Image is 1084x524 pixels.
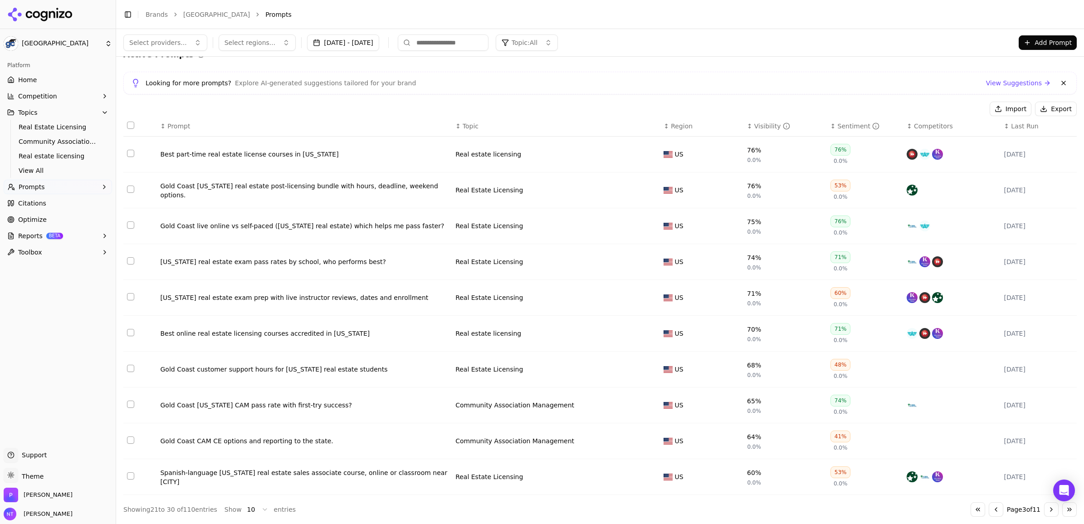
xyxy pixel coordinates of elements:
[455,293,523,302] a: Real Estate Licensing
[747,289,761,298] div: 71%
[452,116,660,137] th: Topic
[932,149,943,160] img: kaplan real estate education
[18,248,42,257] span: Toolbox
[24,491,73,499] span: Perrill
[664,402,673,409] img: US flag
[15,135,101,148] a: Community Association Management
[1019,35,1077,50] button: Add Prompt
[664,294,673,301] img: US flag
[225,505,242,514] span: Show
[747,146,761,155] div: 76%
[834,480,848,487] span: 0.0%
[129,38,187,47] span: Select providers...
[1035,102,1077,116] button: Export
[160,365,448,374] div: Gold Coast customer support hours for [US_STATE] real estate students
[834,444,848,451] span: 0.0%
[907,149,918,160] img: the ce shop
[455,257,523,266] div: Real Estate Licensing
[1004,472,1073,481] div: [DATE]
[747,336,761,343] span: 0.0%
[747,181,761,191] div: 76%
[1011,122,1038,131] span: Last Run
[4,508,73,520] button: Open user button
[914,122,953,131] span: Competitors
[19,122,98,132] span: Real Estate Licensing
[907,328,918,339] img: acebable agent
[160,181,448,200] a: Gold Coast [US_STATE] real estate post-licensing bundle with hours, deadline, weekend options.
[834,157,848,165] span: 0.0%
[919,220,930,231] img: acebable agent
[160,329,448,338] a: Best online real estate licensing courses accredited in [US_STATE]
[18,215,47,224] span: Optimize
[834,408,848,416] span: 0.0%
[834,229,848,236] span: 0.0%
[127,186,134,193] button: Select row 22
[127,221,134,229] button: Select row 23
[932,256,943,267] img: the ce shop
[660,116,743,137] th: Region
[747,443,761,451] span: 0.0%
[830,431,851,442] div: 41%
[830,251,851,263] div: 71%
[907,292,918,303] img: kaplan real estate education
[671,122,693,131] span: Region
[907,400,918,411] img: florida real estate school
[1004,186,1073,195] div: [DATE]
[903,116,1000,137] th: Competitors
[455,221,523,230] a: Real Estate Licensing
[455,436,574,446] div: Community Association Management
[4,488,73,502] button: Open organization switcher
[747,372,761,379] span: 0.0%
[743,116,827,137] th: brandMentionRate
[986,78,1051,88] a: View Suggestions
[19,182,45,191] span: Prompts
[160,150,448,159] a: Best part-time real estate license courses in [US_STATE]
[830,359,851,371] div: 48%
[674,257,683,266] span: US
[18,451,47,460] span: Support
[747,479,761,486] span: 0.0%
[18,473,44,480] span: Theme
[1053,480,1075,501] div: Open Intercom Messenger
[146,11,168,18] a: Brands
[834,265,848,272] span: 0.0%
[18,75,37,84] span: Home
[1004,122,1073,131] div: ↕Last Run
[919,256,930,267] img: kaplan real estate education
[674,472,683,481] span: US
[225,38,276,47] span: Select regions...
[167,122,190,131] span: Prompt
[4,196,112,211] a: Citations
[156,116,452,137] th: Prompt
[834,372,848,380] span: 0.0%
[907,256,918,267] img: florida real estate school
[4,89,112,103] button: Competition
[160,468,448,486] a: Spanish‑language [US_STATE] real estate sales associate course, online or classroom near [CITY]
[907,185,918,196] img: tampa school of real estate
[4,245,112,260] button: Toolbox
[160,436,448,446] a: Gold Coast CAM CE options and reporting to the state.
[455,329,521,338] a: Real estate licensing
[46,233,63,239] span: BETA
[664,366,673,373] img: US flag
[919,328,930,339] img: the ce shop
[830,122,899,131] div: ↕Sentiment
[15,150,101,162] a: Real estate licensing
[674,329,683,338] span: US
[455,365,523,374] a: Real Estate Licensing
[1004,150,1073,159] div: [DATE]
[127,365,134,372] button: Select row 27
[747,157,761,164] span: 0.0%
[183,10,250,19] a: [GEOGRAPHIC_DATA]
[22,39,101,48] span: [GEOGRAPHIC_DATA]
[907,220,918,231] img: florida real estate school
[455,472,523,481] a: Real Estate Licensing
[4,229,112,243] button: ReportsBETA
[160,257,448,266] a: [US_STATE] real estate exam pass rates by school, who performs best?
